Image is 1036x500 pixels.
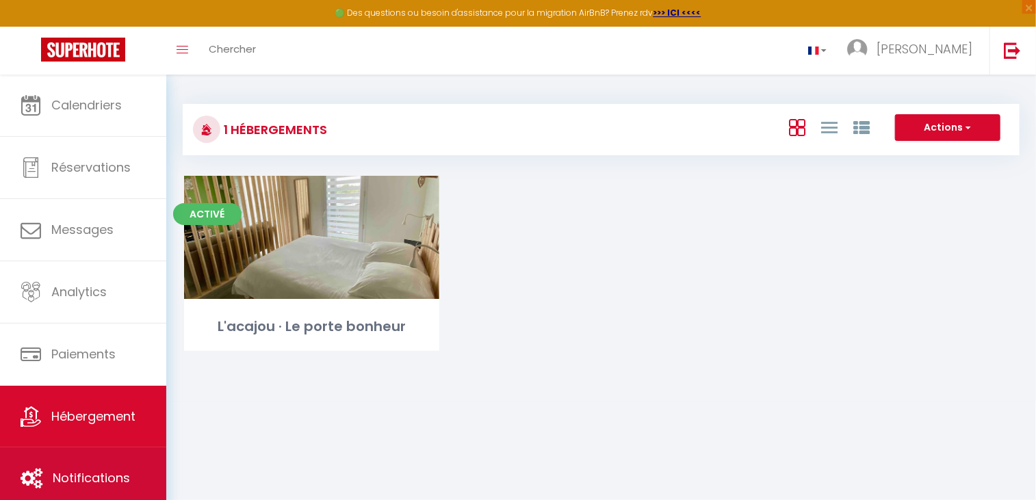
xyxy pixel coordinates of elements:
img: Super Booking [41,38,125,62]
a: Vue en Box [789,116,805,138]
button: Actions [895,114,1000,142]
span: Paiements [51,345,116,363]
a: >>> ICI <<<< [653,7,701,18]
img: ... [847,39,868,60]
span: Notifications [53,469,130,486]
a: ... [PERSON_NAME] [837,27,989,75]
a: Vue par Groupe [853,116,870,138]
span: Messages [51,221,114,238]
h3: 1 Hébergements [220,114,327,145]
span: Activé [173,203,242,225]
div: L'acajou · Le porte bonheur [184,316,439,337]
a: Vue en Liste [821,116,838,138]
span: Calendriers [51,96,122,114]
span: Hébergement [51,408,135,425]
a: Chercher [198,27,266,75]
span: Analytics [51,283,107,300]
span: Réservations [51,159,131,176]
span: [PERSON_NAME] [877,40,972,57]
span: Chercher [209,42,256,56]
img: logout [1004,42,1021,59]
